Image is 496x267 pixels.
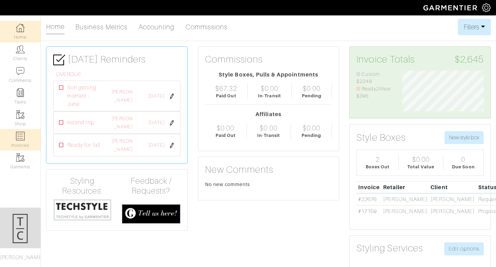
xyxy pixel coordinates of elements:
[381,181,429,193] th: Retailer
[482,3,491,12] img: gear-icon-white-bd11855cb880d31180b6d7d6211b90ccbf57a29d726f0c71d8c61bd08dd39cc2.png
[258,93,281,99] div: In-Transit
[217,124,234,132] div: $0.00
[257,132,280,139] div: In-Transit
[16,45,25,54] img: clients-icon-6bae9207a08558b7cb47a8932f037763ab4055f8c8b6bfacd5dc20c3e0201464.png
[358,208,377,214] a: #17159
[303,84,320,93] div: $0.00
[444,131,484,144] button: New style box
[75,20,128,34] a: Business Metrics
[205,71,332,79] div: Style Boxes, Pulls & Appointments
[67,141,100,149] span: Ready for fall
[205,110,332,118] div: Affiliates
[16,88,25,97] img: reminder-icon-8004d30b9f0a5d33ae49ab947aed9ed385cf756f9e5892f1edd6e32f2345188e.png
[148,119,165,127] span: [DATE]
[261,84,278,93] div: $0.00
[407,164,435,170] div: Total Value
[16,67,25,75] img: comment-icon-a0a6a9ef722e966f86d9cbdc48e553b5cf19dbc54f86b18d962a5391bc8f6eb6.png
[67,118,94,127] span: Ireland trip
[16,110,25,119] img: garments-icon-b7da505a4dc4fd61783c78ac3ca0ef83fa9d6f193b1c9dc38574b1d14d53ca28.png
[260,124,277,132] div: $0.00
[381,205,429,217] td: [PERSON_NAME]
[444,242,484,255] a: Edit options
[46,20,64,34] a: Home
[381,193,429,205] td: [PERSON_NAME]
[138,20,175,34] a: Accounting
[215,84,237,93] div: $67.32
[186,20,228,34] a: Commissions
[356,85,392,100] li: Ready2Wear: $396
[302,132,321,139] div: Pending
[205,54,263,65] h3: Commissions
[112,89,132,103] a: [PERSON_NAME]
[356,54,484,65] h3: Invoice Totals
[429,181,477,193] th: Client
[458,19,491,35] button: Filters
[216,93,236,99] div: Paid Out
[67,84,101,108] span: Son getting married - June
[122,204,180,224] img: feedback_requests-3821251ac2bd56c73c230f3229a5b25d6eb027adea667894f41107c140538ee0.png
[112,116,132,129] a: [PERSON_NAME]
[356,132,406,143] h3: Style Boxes
[16,132,25,140] img: orders-icon-0abe47150d42831381b5fb84f609e132dff9fe21cb692f30cb5eec754e2cba89.png
[205,181,332,188] div: No new comments
[53,54,65,66] img: check-box-icon-36a4915ff3ba2bd8f6e4f29bc755bb66becd62c870f447fc0dd1365fcfddab58.png
[205,164,332,175] h3: New Comments
[169,143,175,148] img: pen-cf24a1663064a2ec1b9c1bd2387e9de7a2fa800b781884d57f21acf72779bad2.png
[302,93,321,99] div: Pending
[429,193,477,205] td: [PERSON_NAME]
[53,176,112,196] h4: Styling Resources:
[356,242,423,254] h3: Styling Services
[356,181,381,193] th: Invoice
[56,71,180,78] h6: OVERDUE
[148,142,165,149] span: [DATE]
[53,199,112,221] img: techstyle-93310999766a10050dc78ceb7f971a75838126fd19372ce40ba20cdf6a89b94b.png
[303,124,320,132] div: $0.00
[452,164,475,170] div: Due Soon
[429,205,477,217] td: [PERSON_NAME]
[122,176,180,196] h4: Feedback / Requests?
[148,93,165,100] span: [DATE]
[16,24,25,32] img: dashboard-icon-dbcd8f5a0b271acd01030246c82b418ddd0df26cd7fceb0bd07c9910d44c42f6.png
[461,155,465,164] div: 0
[358,196,377,202] a: #22676
[455,54,484,65] span: $2,645
[216,132,236,139] div: Paid Out
[356,71,392,85] li: Custom: $2249
[169,94,175,99] img: pen-cf24a1663064a2ec1b9c1bd2387e9de7a2fa800b781884d57f21acf72779bad2.png
[16,153,25,162] img: garments-icon-b7da505a4dc4fd61783c78ac3ca0ef83fa9d6f193b1c9dc38574b1d14d53ca28.png
[169,120,175,126] img: pen-cf24a1663064a2ec1b9c1bd2387e9de7a2fa800b781884d57f21acf72779bad2.png
[376,155,380,164] div: 2
[366,164,390,170] div: Boxes Out
[112,138,132,152] a: [PERSON_NAME]
[412,155,430,164] div: $0.00
[53,54,180,66] h3: [DATE] Reminders
[420,2,482,14] img: garmentier-logo-header-white-b43fb05a5012e4ada735d5af1a66efaba907eab6374d6393d1fbf88cb4ef424d.png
